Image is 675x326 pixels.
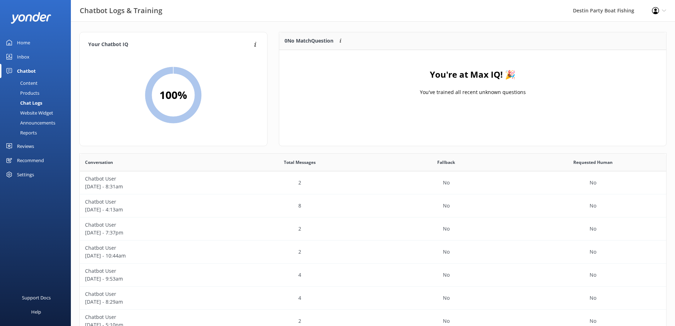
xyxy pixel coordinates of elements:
[80,5,162,16] h3: Chatbot Logs & Training
[17,139,34,153] div: Reviews
[4,98,71,108] a: Chat Logs
[285,37,333,45] p: 0 No Match Question
[590,317,596,325] p: No
[85,290,221,298] p: Chatbot User
[85,252,221,260] p: [DATE] - 10:44am
[298,179,301,187] p: 2
[298,225,301,233] p: 2
[4,128,37,138] div: Reports
[85,244,221,252] p: Chatbot User
[80,194,666,217] div: row
[298,248,301,256] p: 2
[85,298,221,306] p: [DATE] - 8:29am
[4,78,38,88] div: Content
[22,291,51,305] div: Support Docs
[590,179,596,187] p: No
[437,159,455,166] span: Fallback
[298,294,301,302] p: 4
[80,287,666,310] div: row
[17,64,36,78] div: Chatbot
[443,225,450,233] p: No
[4,108,53,118] div: Website Widget
[284,159,316,166] span: Total Messages
[573,159,613,166] span: Requested Human
[4,98,42,108] div: Chat Logs
[85,198,221,206] p: Chatbot User
[85,175,221,183] p: Chatbot User
[298,202,301,210] p: 8
[4,128,71,138] a: Reports
[443,202,450,210] p: No
[11,12,51,24] img: yonder-white-logo.png
[443,317,450,325] p: No
[4,108,71,118] a: Website Widget
[17,153,44,167] div: Recommend
[80,171,666,194] div: row
[298,271,301,279] p: 4
[159,87,187,104] h2: 100 %
[443,294,450,302] p: No
[4,88,39,98] div: Products
[590,271,596,279] p: No
[88,41,252,49] h4: Your Chatbot IQ
[17,50,29,64] div: Inbox
[590,248,596,256] p: No
[85,159,113,166] span: Conversation
[590,294,596,302] p: No
[31,305,41,319] div: Help
[443,248,450,256] p: No
[443,179,450,187] p: No
[279,50,666,121] div: grid
[85,267,221,275] p: Chatbot User
[4,118,55,128] div: Announcements
[85,206,221,214] p: [DATE] - 4:13am
[4,88,71,98] a: Products
[85,183,221,190] p: [DATE] - 8:31am
[17,35,30,50] div: Home
[85,275,221,283] p: [DATE] - 9:53am
[298,317,301,325] p: 2
[85,229,221,237] p: [DATE] - 7:37pm
[430,68,516,81] h4: You're at Max IQ! 🎉
[80,241,666,264] div: row
[80,264,666,287] div: row
[4,78,71,88] a: Content
[4,118,71,128] a: Announcements
[590,202,596,210] p: No
[80,217,666,241] div: row
[420,88,525,96] p: You've trained all recent unknown questions
[85,313,221,321] p: Chatbot User
[17,167,34,182] div: Settings
[590,225,596,233] p: No
[443,271,450,279] p: No
[85,221,221,229] p: Chatbot User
